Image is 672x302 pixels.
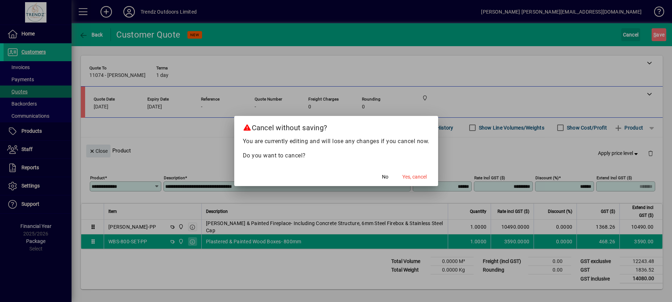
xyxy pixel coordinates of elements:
button: No [374,170,397,183]
p: Do you want to cancel? [243,151,430,160]
span: Yes, cancel [402,173,427,181]
button: Yes, cancel [399,170,430,183]
p: You are currently editing and will lose any changes if you cancel now. [243,137,430,146]
span: No [382,173,388,181]
h2: Cancel without saving? [234,116,438,137]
